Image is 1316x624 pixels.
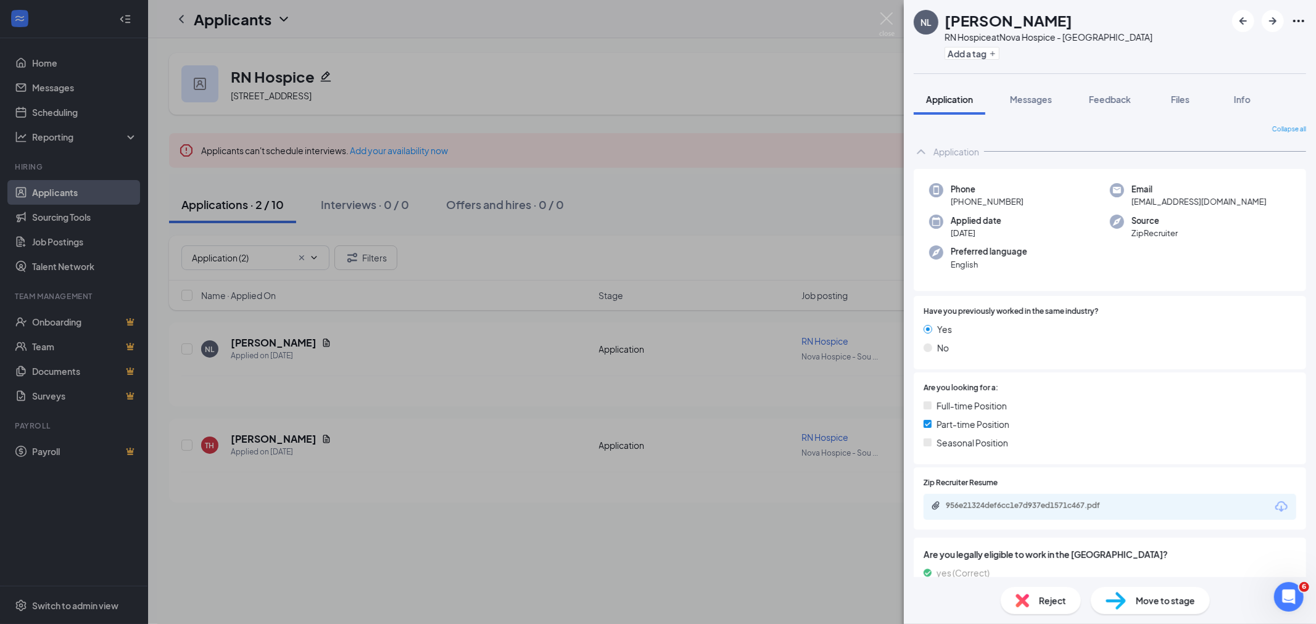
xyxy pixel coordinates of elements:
[937,322,952,336] span: Yes
[1232,10,1254,32] button: ArrowLeftNew
[914,144,929,159] svg: ChevronUp
[951,245,1027,258] span: Preferred language
[937,399,1007,413] span: Full-time Position
[951,215,1001,227] span: Applied date
[1136,594,1195,607] span: Move to stage
[921,16,932,28] div: NL
[1132,195,1267,208] span: [EMAIL_ADDRESS][DOMAIN_NAME]
[937,436,1008,450] span: Seasonal Position
[926,94,973,105] span: Application
[1171,94,1190,105] span: Files
[1265,14,1280,28] svg: ArrowRight
[1132,183,1267,195] span: Email
[1132,215,1178,227] span: Source
[933,146,979,158] div: Application
[945,31,1153,43] div: RN Hospice at Nova Hospice - [GEOGRAPHIC_DATA]
[937,341,949,355] span: No
[1274,582,1304,612] iframe: Intercom live chat
[931,501,1131,512] a: Paperclip956e21324def6cc1e7d937ed1571c467.pdf
[937,417,1009,431] span: Part-time Position
[924,306,1099,318] span: Have you previously worked in the same industry?
[1010,94,1052,105] span: Messages
[1236,14,1251,28] svg: ArrowLeftNew
[951,183,1024,195] span: Phone
[945,47,999,60] button: PlusAdd a tag
[1089,94,1131,105] span: Feedback
[937,566,990,580] span: yes (Correct)
[951,227,1001,239] span: [DATE]
[924,548,1296,561] span: Are you legally eligible to work in the [GEOGRAPHIC_DATA]?
[1272,125,1306,134] span: Collapse all
[1234,94,1251,105] span: Info
[924,477,998,489] span: Zip Recruiter Resume
[1132,227,1178,239] span: ZipRecruiter
[1299,582,1309,592] span: 6
[1039,594,1066,607] span: Reject
[1291,14,1306,28] svg: Ellipses
[989,50,996,57] svg: Plus
[951,195,1024,208] span: [PHONE_NUMBER]
[951,258,1027,271] span: English
[1274,499,1289,514] svg: Download
[945,10,1072,31] h1: [PERSON_NAME]
[924,382,998,394] span: Are you looking for a:
[946,501,1119,511] div: 956e21324def6cc1e7d937ed1571c467.pdf
[1262,10,1284,32] button: ArrowRight
[931,501,941,511] svg: Paperclip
